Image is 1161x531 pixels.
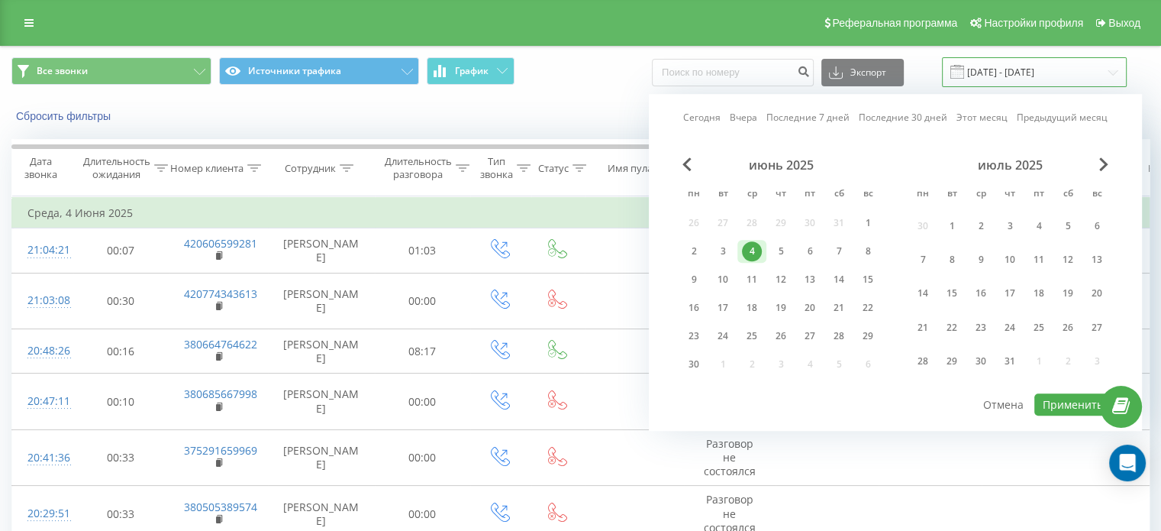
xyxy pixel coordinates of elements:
[1058,318,1078,338] div: 26
[858,213,878,233] div: 1
[713,326,733,346] div: 24
[853,212,882,235] div: вс 1 июня 2025 г.
[184,443,257,458] a: 375291659969
[800,270,820,290] div: 13
[971,216,991,236] div: 2
[859,111,947,125] a: Последние 30 дней
[1082,212,1111,240] div: вс 6 июля 2025 г.
[821,59,904,86] button: Экспорт
[995,348,1024,376] div: чт 31 июля 2025 г.
[713,241,733,261] div: 3
[995,313,1024,342] div: чт 24 июля 2025 г.
[1053,280,1082,308] div: сб 19 июля 2025 г.
[984,17,1083,29] span: Настройки профиля
[800,241,820,261] div: 6
[684,298,704,318] div: 16
[995,212,1024,240] div: чт 3 июля 2025 г.
[27,387,58,416] div: 20:47:11
[27,499,58,529] div: 20:29:51
[913,351,933,371] div: 28
[1053,212,1082,240] div: сб 5 июля 2025 г.
[1024,280,1053,308] div: пт 18 июля 2025 г.
[1024,313,1053,342] div: пт 25 июля 2025 г.
[682,157,692,171] span: Previous Month
[771,241,791,261] div: 5
[713,270,733,290] div: 10
[942,284,962,304] div: 15
[995,280,1024,308] div: чт 17 июля 2025 г.
[713,298,733,318] div: 17
[858,298,878,318] div: 22
[184,287,257,301] a: 420774343613
[730,111,757,125] a: Вчера
[1099,157,1108,171] span: Next Month
[942,318,962,338] div: 22
[829,326,849,346] div: 28
[966,348,995,376] div: ср 30 июля 2025 г.
[942,250,962,270] div: 8
[829,298,849,318] div: 21
[956,111,1008,125] a: Этот месяц
[1053,246,1082,274] div: сб 12 июля 2025 г.
[375,228,470,273] td: 01:03
[995,246,1024,274] div: чт 10 июля 2025 г.
[708,296,737,319] div: вт 17 июня 2025 г.
[856,183,879,206] abbr: воскресенье
[679,268,708,291] div: пн 9 июня 2025 г.
[795,268,824,291] div: пт 13 июня 2025 г.
[1087,318,1107,338] div: 27
[1000,351,1020,371] div: 31
[268,429,375,486] td: [PERSON_NAME]
[1024,246,1053,274] div: пт 11 июля 2025 г.
[971,284,991,304] div: 16
[375,329,470,374] td: 08:17
[1029,284,1049,304] div: 18
[795,240,824,263] div: пт 6 июня 2025 г.
[11,57,211,85] button: Все звонки
[908,280,937,308] div: пн 14 июля 2025 г.
[766,325,795,348] div: чт 26 июня 2025 г.
[708,240,737,263] div: вт 3 июня 2025 г.
[853,296,882,319] div: вс 22 июня 2025 г.
[1000,250,1020,270] div: 10
[1029,318,1049,338] div: 25
[913,318,933,338] div: 21
[684,241,704,261] div: 2
[737,240,766,263] div: ср 4 июня 2025 г.
[708,268,737,291] div: вт 10 июня 2025 г.
[1058,284,1078,304] div: 19
[771,326,791,346] div: 26
[795,325,824,348] div: пт 27 июня 2025 г.
[538,162,569,175] div: Статус
[742,270,762,290] div: 11
[998,183,1021,206] abbr: четверг
[1087,216,1107,236] div: 6
[737,325,766,348] div: ср 25 июня 2025 г.
[268,329,375,374] td: [PERSON_NAME]
[268,228,375,273] td: [PERSON_NAME]
[682,183,705,206] abbr: понедельник
[1082,313,1111,342] div: вс 27 июля 2025 г.
[966,313,995,342] div: ср 23 июля 2025 г.
[827,183,850,206] abbr: суббота
[798,183,821,206] abbr: пятница
[908,313,937,342] div: пн 21 июля 2025 г.
[966,246,995,274] div: ср 9 июля 2025 г.
[1109,445,1146,481] div: Open Intercom Messenger
[829,241,849,261] div: 7
[853,240,882,263] div: вс 8 июня 2025 г.
[12,155,69,181] div: Дата звонка
[937,280,966,308] div: вт 15 июля 2025 г.
[684,326,704,346] div: 23
[824,325,853,348] div: сб 28 июня 2025 г.
[375,273,470,329] td: 00:00
[853,268,882,291] div: вс 15 июня 2025 г.
[73,228,169,273] td: 00:07
[908,157,1111,173] div: июль 2025
[184,500,257,514] a: 380505389574
[969,183,992,206] abbr: среда
[966,280,995,308] div: ср 16 июля 2025 г.
[170,162,243,175] div: Номер клиента
[219,57,419,85] button: Источники трафика
[911,183,934,206] abbr: понедельник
